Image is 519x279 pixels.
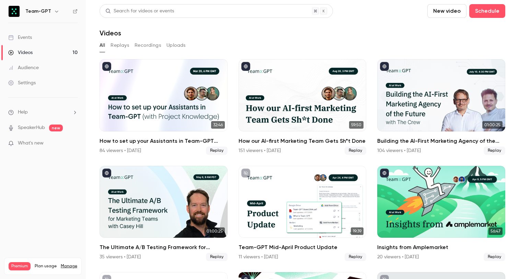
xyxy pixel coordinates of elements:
[9,262,31,270] span: Premium
[377,166,505,261] a: 56:47Insights from Amplemarket20 viewers • [DATE]Replay
[61,264,77,269] a: Manage
[349,121,364,129] span: 59:50
[377,59,505,155] a: 01:00:25Building the AI-First Marketing Agency of the Future with The Crew104 viewers • [DATE]Replay
[100,4,505,275] section: Videos
[239,147,281,154] div: 151 viewers • [DATE]
[18,124,45,131] a: SpeakerHub
[484,253,505,261] span: Replay
[18,140,44,147] span: What's new
[105,8,174,15] div: Search for videos or events
[102,169,111,178] button: published
[469,4,505,18] button: Schedule
[377,254,419,260] div: 20 viewers • [DATE]
[488,227,503,235] span: 56:47
[8,34,32,41] div: Events
[100,166,228,261] a: 01:00:25The Ultimate A/B Testing Framework for Marketing Teams with [PERSON_NAME]35 viewers • [DA...
[206,253,228,261] span: Replay
[166,40,186,51] button: Uploads
[239,243,367,251] h2: Team-GPT Mid-April Product Update
[351,227,364,235] span: 19:39
[100,40,105,51] button: All
[8,49,33,56] div: Videos
[9,6,20,17] img: Team-GPT
[377,147,421,154] div: 104 viewers • [DATE]
[241,62,250,71] button: published
[111,40,129,51] button: Replays
[239,254,278,260] div: 11 viewers • [DATE]
[380,169,389,178] button: published
[239,59,367,155] a: 59:50How our AI-first Marketing Team Gets Sh*t Done151 viewers • [DATE]Replay
[239,166,367,261] li: Team-GPT Mid-April Product Update
[484,147,505,155] span: Replay
[100,254,141,260] div: 35 viewers • [DATE]
[8,64,39,71] div: Audience
[377,243,505,251] h2: Insights from Amplemarket
[377,166,505,261] li: Insights from Amplemarket
[100,137,228,145] h2: How to set up your Assistants in Team-GPT (with Project Knowledge)
[35,264,57,269] span: Plan usage
[345,147,366,155] span: Replay
[100,147,141,154] div: 84 viewers • [DATE]
[100,29,121,37] h1: Videos
[25,8,51,15] h6: Team-GPT
[100,59,228,155] a: 32:46How to set up your Assistants in Team-GPT (with Project Knowledge)84 viewers • [DATE]Replay
[241,169,250,178] button: unpublished
[211,121,225,129] span: 32:46
[8,79,36,86] div: Settings
[380,62,389,71] button: published
[239,137,367,145] h2: How our AI-first Marketing Team Gets Sh*t Done
[100,166,228,261] li: The Ultimate A/B Testing Framework for Marketing Teams with Casey Hill
[482,121,503,129] span: 01:00:25
[205,227,225,235] span: 01:00:25
[239,166,367,261] a: 19:39Team-GPT Mid-April Product Update11 viewers • [DATE]Replay
[49,125,63,131] span: new
[345,253,366,261] span: Replay
[135,40,161,51] button: Recordings
[427,4,466,18] button: New video
[206,147,228,155] span: Replay
[100,243,228,251] h2: The Ultimate A/B Testing Framework for Marketing Teams with [PERSON_NAME]
[8,109,78,116] li: help-dropdown-opener
[102,62,111,71] button: published
[100,59,228,155] li: How to set up your Assistants in Team-GPT (with Project Knowledge)
[377,137,505,145] h2: Building the AI-First Marketing Agency of the Future with The Crew
[239,59,367,155] li: How our AI-first Marketing Team Gets Sh*t Done
[377,59,505,155] li: Building the AI-First Marketing Agency of the Future with The Crew
[18,109,28,116] span: Help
